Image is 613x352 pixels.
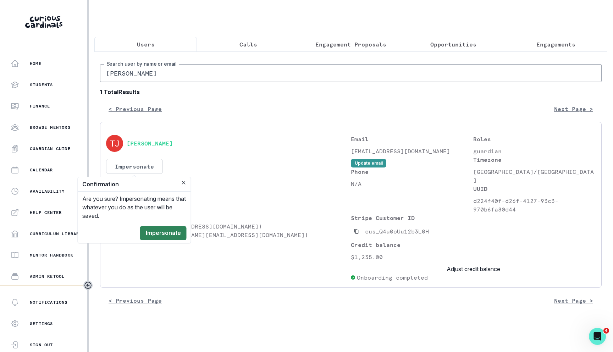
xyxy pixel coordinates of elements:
p: Students [30,82,53,88]
p: Curriculum Library [30,231,82,237]
p: Calendar [30,167,53,173]
button: Toggle sidebar [83,281,93,290]
p: guardian [473,147,596,155]
p: Home [30,61,42,66]
button: Close [180,178,188,187]
button: Next Page > [546,293,602,308]
span: 4 [603,328,609,334]
p: cus_Q4u0oUu12b3L0H [365,227,429,236]
img: Curious Cardinals Logo [25,16,62,28]
img: svg [106,135,123,152]
p: Mentor Handbook [30,252,73,258]
p: Finance [30,103,50,109]
b: 1 Total Results [100,88,602,96]
p: UUID [473,185,596,193]
button: Update email [351,159,386,167]
p: N/A [351,180,473,188]
header: Confirmation [78,177,191,192]
button: Impersonate [140,226,187,240]
button: [PERSON_NAME] [127,140,173,147]
p: [PERSON_NAME] ([PERSON_NAME][EMAIL_ADDRESS][DOMAIN_NAME]) [106,231,351,239]
p: Availability [30,188,65,194]
button: < Previous Page [100,102,170,116]
p: Engagement Proposals [315,40,386,49]
p: Timezone [473,155,596,164]
p: Help Center [30,210,62,215]
p: Email [351,135,473,143]
p: Opportunities [430,40,476,49]
p: Phone [351,167,473,176]
button: Copied to clipboard [351,226,362,237]
p: Credit balance [351,241,596,249]
button: Impersonate [106,159,163,174]
p: d224f40f-d26f-4127-93c3-970b6fa80d44 [473,197,596,214]
button: Next Page > [546,102,602,116]
p: Engagements [536,40,575,49]
p: [PERSON_NAME] ([EMAIL_ADDRESS][DOMAIN_NAME]) [106,222,351,231]
p: Onboarding completed [357,273,428,282]
p: Guardian Guide [30,146,71,152]
p: [EMAIL_ADDRESS][DOMAIN_NAME] [351,147,473,155]
p: $1,235.00 [351,253,596,261]
p: Settings [30,321,53,326]
div: Are you sure? Impersonating means that whatever you do as the user will be saved. [78,192,191,223]
p: Stripe Customer ID [351,214,596,222]
p: Roles [473,135,596,143]
p: Students [106,214,351,222]
button: Adjust credit balance [351,265,596,273]
p: Calls [239,40,257,49]
button: < Previous Page [100,293,170,308]
p: [GEOGRAPHIC_DATA]/[GEOGRAPHIC_DATA] [473,167,596,185]
p: Users [137,40,155,49]
p: Admin Retool [30,274,65,279]
p: Notifications [30,299,68,305]
iframe: Intercom live chat [589,328,606,345]
p: Browse Mentors [30,125,71,130]
p: Sign Out [30,342,53,348]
